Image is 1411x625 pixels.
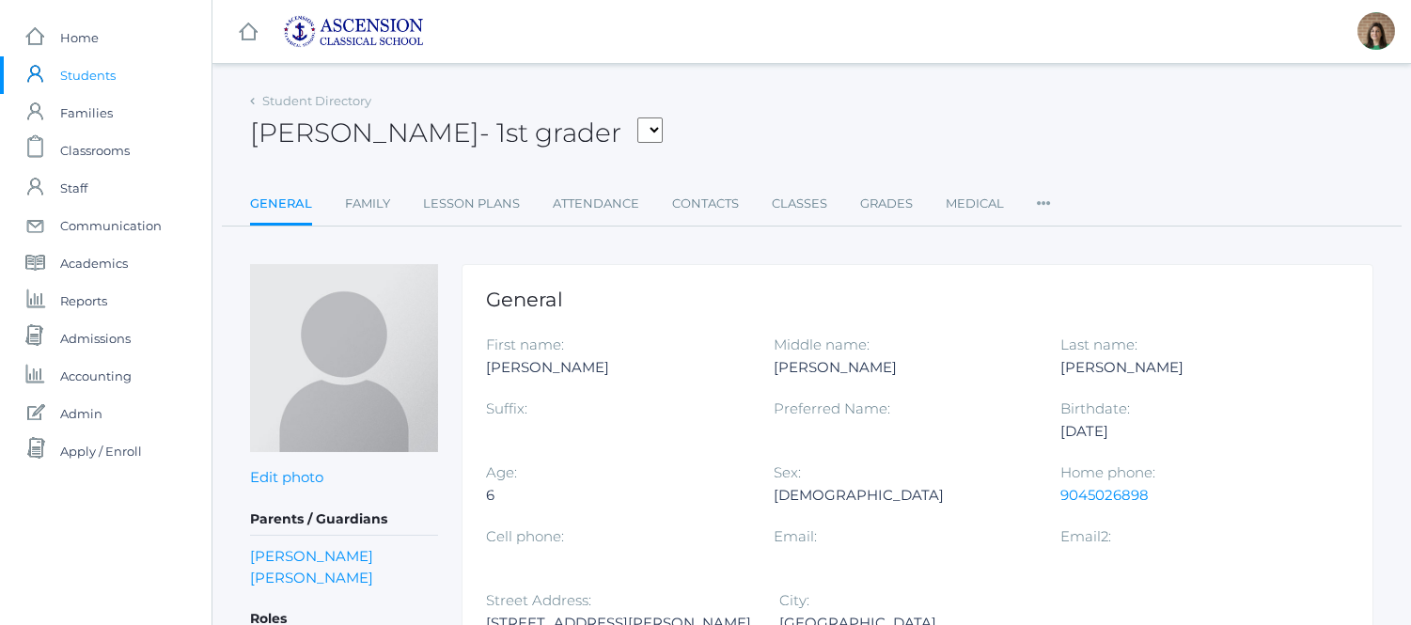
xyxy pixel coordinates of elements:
a: [PERSON_NAME] [250,545,373,567]
span: Apply / Enroll [60,432,142,470]
label: Cell phone: [486,527,564,545]
label: City: [779,591,809,609]
a: Contacts [672,185,739,223]
div: [PERSON_NAME] [486,356,745,379]
span: Staff [60,169,87,207]
label: Home phone: [1060,463,1155,481]
a: Attendance [553,185,639,223]
a: 9045026898 [1060,486,1149,504]
span: Home [60,19,99,56]
label: Last name: [1060,336,1137,353]
h5: Parents / Guardians [250,504,438,536]
label: Sex: [774,463,801,481]
a: Student Directory [262,93,371,108]
span: Accounting [60,357,132,395]
a: Edit photo [250,468,323,486]
a: Classes [772,185,827,223]
a: Lesson Plans [423,185,520,223]
h2: [PERSON_NAME] [250,118,663,148]
span: Admissions [60,320,131,357]
span: Reports [60,282,107,320]
label: Email2: [1060,527,1111,545]
a: Medical [946,185,1004,223]
label: First name: [486,336,564,353]
div: Jenna Adams [1357,12,1395,50]
label: Street Address: [486,591,591,609]
label: Middle name: [774,336,870,353]
label: Email: [774,527,817,545]
a: General [250,185,312,226]
img: Heidi Switzer [250,264,438,452]
span: Families [60,94,113,132]
span: - 1st grader [479,117,621,148]
div: [DATE] [1060,420,1320,443]
label: Age: [486,463,517,481]
a: [PERSON_NAME] [250,567,373,588]
h1: General [486,289,1349,310]
div: [PERSON_NAME] [774,356,1033,379]
div: [DEMOGRAPHIC_DATA] [774,484,1033,507]
span: Admin [60,395,102,432]
label: Birthdate: [1060,399,1130,417]
a: Family [345,185,390,223]
label: Suffix: [486,399,527,417]
div: 6 [486,484,745,507]
img: 2_ascension-logo-blue.jpg [283,15,424,48]
a: Grades [860,185,913,223]
span: Academics [60,244,128,282]
span: Students [60,56,116,94]
span: Communication [60,207,162,244]
span: Classrooms [60,132,130,169]
div: [PERSON_NAME] [1060,356,1320,379]
label: Preferred Name: [774,399,890,417]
